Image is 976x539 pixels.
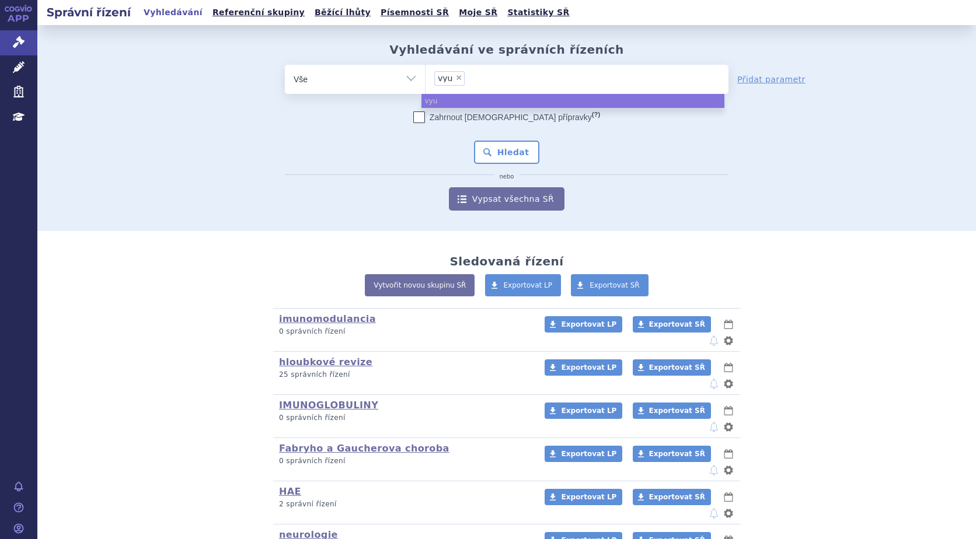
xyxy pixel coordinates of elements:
[708,420,720,434] button: notifikace
[561,493,616,501] span: Exportovat LP
[561,320,616,328] span: Exportovat LP
[708,463,720,477] button: notifikace
[279,499,529,509] p: 2 správní řízení
[561,450,616,458] span: Exportovat LP
[279,443,449,454] a: Fabryho a Gaucherova choroba
[377,5,452,20] a: Písemnosti SŘ
[649,493,705,501] span: Exportovat SŘ
[485,274,562,296] a: Exportovat LP
[140,5,206,20] a: Vyhledávání
[279,413,529,423] p: 0 správních řízení
[723,317,734,331] button: lhůty
[723,404,734,418] button: lhůty
[545,446,622,462] a: Exportovat LP
[633,446,711,462] a: Exportovat SŘ
[590,281,640,289] span: Exportovat SŘ
[504,281,553,289] span: Exportovat LP
[545,402,622,419] a: Exportovat LP
[708,377,720,391] button: notifikace
[365,274,475,296] a: Vytvořit novou skupinu SŘ
[545,489,622,505] a: Exportovat LP
[633,359,711,376] a: Exportovat SŘ
[455,5,501,20] a: Moje SŘ
[468,71,475,85] input: vyu
[633,316,711,332] a: Exportovat SŘ
[633,402,711,419] a: Exportovat SŘ
[279,356,372,367] a: hloubkové revize
[279,486,301,497] a: HAE
[545,359,622,376] a: Exportovat LP
[449,187,564,211] a: Vypsat všechna SŘ
[474,141,540,164] button: Hledat
[571,274,649,296] a: Exportovat SŘ
[737,73,806,85] a: Přidat parametr
[37,4,140,20] h2: Správní řízení
[723,506,734,520] button: nastavení
[649,407,705,415] span: Exportovat SŘ
[279,370,529,380] p: 25 správních řízení
[455,74,462,81] span: ×
[311,5,374,20] a: Běžící lhůty
[389,43,624,57] h2: Vyhledávání ve správních řízeních
[723,360,734,374] button: lhůty
[209,5,308,20] a: Referenční skupiny
[708,506,720,520] button: notifikace
[723,334,734,348] button: nastavení
[438,74,452,82] span: vyu
[649,363,705,372] span: Exportovat SŘ
[279,456,529,466] p: 0 správních řízení
[649,320,705,328] span: Exportovat SŘ
[449,254,563,268] h2: Sledovaná řízení
[545,316,622,332] a: Exportovat LP
[504,5,573,20] a: Statistiky SŘ
[723,420,734,434] button: nastavení
[413,111,600,123] label: Zahrnout [DEMOGRAPHIC_DATA] přípravky
[633,489,711,505] a: Exportovat SŘ
[494,173,520,180] i: nebo
[279,327,529,337] p: 0 správních řízení
[723,447,734,461] button: lhůty
[649,450,705,458] span: Exportovat SŘ
[592,111,600,118] abbr: (?)
[723,490,734,504] button: lhůty
[561,363,616,372] span: Exportovat LP
[279,313,376,324] a: imunomodulancia
[723,377,734,391] button: nastavení
[723,463,734,477] button: nastavení
[708,334,720,348] button: notifikace
[279,400,378,411] a: IMUNOGLOBULINY
[561,407,616,415] span: Exportovat LP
